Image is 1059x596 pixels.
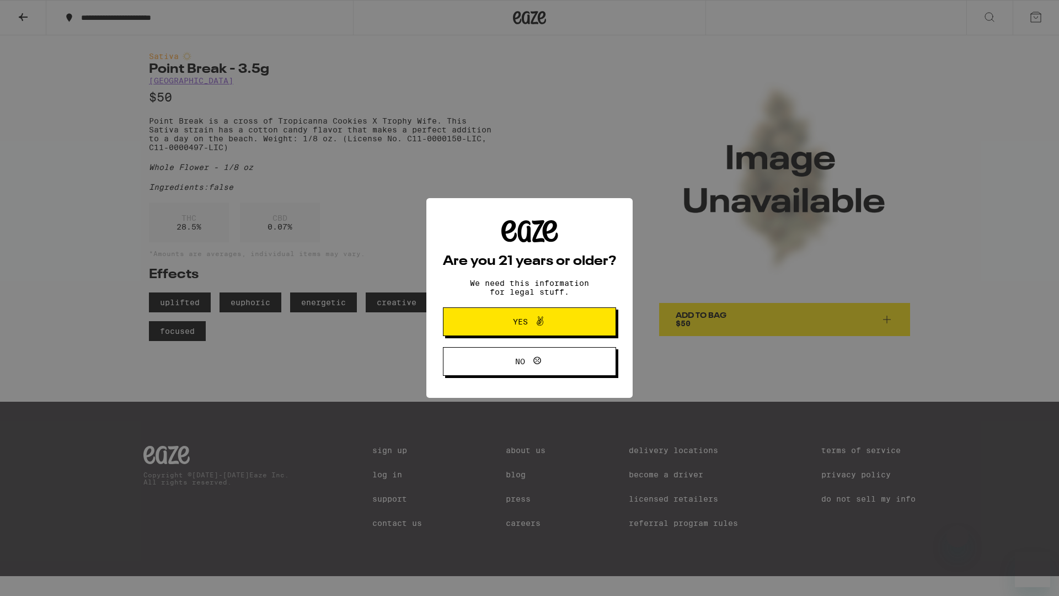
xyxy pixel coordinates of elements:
[443,347,616,376] button: No
[515,358,525,365] span: No
[443,307,616,336] button: Yes
[1015,552,1050,587] iframe: Button to launch messaging window
[461,279,598,296] p: We need this information for legal stuff.
[443,255,616,268] h2: Are you 21 years or older?
[513,318,528,326] span: Yes
[946,525,969,547] iframe: Close message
